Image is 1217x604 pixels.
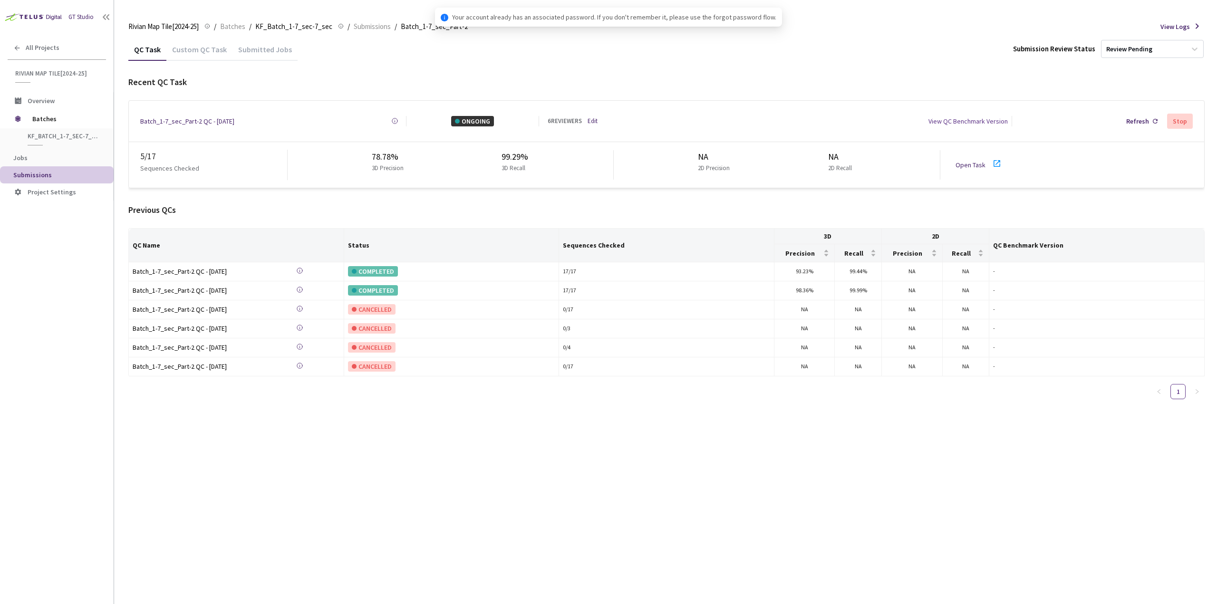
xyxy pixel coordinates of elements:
[882,281,942,300] td: NA
[68,12,94,22] div: GT Studio
[1171,384,1185,399] a: 1
[133,323,266,334] div: Batch_1-7_sec_Part-2 QC - [DATE]
[928,116,1008,126] div: View QC Benchmark Version
[1151,384,1167,399] button: left
[1106,45,1152,54] div: Review Pending
[882,319,942,338] td: NA
[129,229,344,262] th: QC Name
[133,285,266,296] div: Batch_1-7_sec_Part-2 QC - [DATE]
[352,21,393,31] a: Submissions
[140,163,199,173] p: Sequences Checked
[348,285,398,296] div: COMPLETED
[835,338,882,357] td: NA
[882,244,942,262] th: Precision
[348,304,396,315] div: CANCELLED
[993,286,1200,295] div: -
[140,116,234,126] a: Batch_1-7_sec_Part-2 QC - [DATE]
[344,229,560,262] th: Status
[828,150,856,163] div: NA
[348,323,396,334] div: CANCELLED
[214,21,216,32] li: /
[128,21,199,32] span: Rivian Map Tile[2024-25]
[774,244,835,262] th: Precision
[255,21,332,32] span: KF_Batch_1-7_sec-7_sec
[354,21,391,32] span: Submissions
[778,249,821,257] span: Precision
[1173,117,1187,125] div: Stop
[1013,43,1095,55] div: Submission Review Status
[882,300,942,319] td: NA
[563,267,770,276] div: 17 / 17
[1151,384,1167,399] li: Previous Page
[1156,389,1162,394] span: left
[502,163,525,173] p: 3D Recall
[835,357,882,376] td: NA
[993,267,1200,276] div: -
[28,96,55,105] span: Overview
[133,361,266,372] div: Batch_1-7_sec_Part-2 QC - [DATE]
[774,262,835,281] td: 93.23%
[372,163,404,173] p: 3D Precision
[943,281,990,300] td: NA
[1170,384,1186,399] li: 1
[559,229,774,262] th: Sequences Checked
[839,249,869,257] span: Recall
[563,324,770,333] div: 0 / 3
[15,69,100,77] span: Rivian Map Tile[2024-25]
[882,229,989,244] th: 2D
[348,361,396,372] div: CANCELLED
[133,342,266,353] div: Batch_1-7_sec_Part-2 QC - [DATE]
[993,305,1200,314] div: -
[348,342,396,353] div: CANCELLED
[1160,21,1190,32] span: View Logs
[943,338,990,357] td: NA
[13,153,28,162] span: Jobs
[993,362,1200,371] div: -
[563,305,770,314] div: 0 / 17
[348,21,350,32] li: /
[993,343,1200,352] div: -
[943,319,990,338] td: NA
[133,266,266,277] a: Batch_1-7_sec_Part-2 QC - [DATE]
[989,229,1205,262] th: QC Benchmark Version
[835,300,882,319] td: NA
[372,150,407,163] div: 78.78%
[128,76,1205,89] div: Recent QC Task
[441,14,448,21] span: info-circle
[835,262,882,281] td: 99.44%
[698,150,734,163] div: NA
[218,21,247,31] a: Batches
[774,319,835,338] td: NA
[774,357,835,376] td: NA
[452,12,776,22] span: Your account already has an associated password. If you don't remember it, please use the forgot ...
[563,286,770,295] div: 17 / 17
[128,203,1205,217] div: Previous QCs
[886,249,929,257] span: Precision
[1194,389,1200,394] span: right
[128,45,166,61] div: QC Task
[943,262,990,281] td: NA
[133,304,266,315] div: Batch_1-7_sec_Part-2 QC - [DATE]
[1126,116,1149,126] div: Refresh
[882,262,942,281] td: NA
[563,343,770,352] div: 0 / 4
[401,21,468,32] span: Batch_1-7_sec_Part-2
[26,44,59,52] span: All Projects
[1189,384,1205,399] button: right
[774,338,835,357] td: NA
[502,150,529,163] div: 99.29%
[28,188,76,196] span: Project Settings
[943,244,990,262] th: Recall
[774,281,835,300] td: 98.36%
[774,300,835,319] td: NA
[835,319,882,338] td: NA
[956,161,985,169] a: Open Task
[249,21,251,32] li: /
[563,362,770,371] div: 0 / 17
[395,21,397,32] li: /
[140,150,287,163] div: 5 / 17
[943,300,990,319] td: NA
[166,45,232,61] div: Custom QC Task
